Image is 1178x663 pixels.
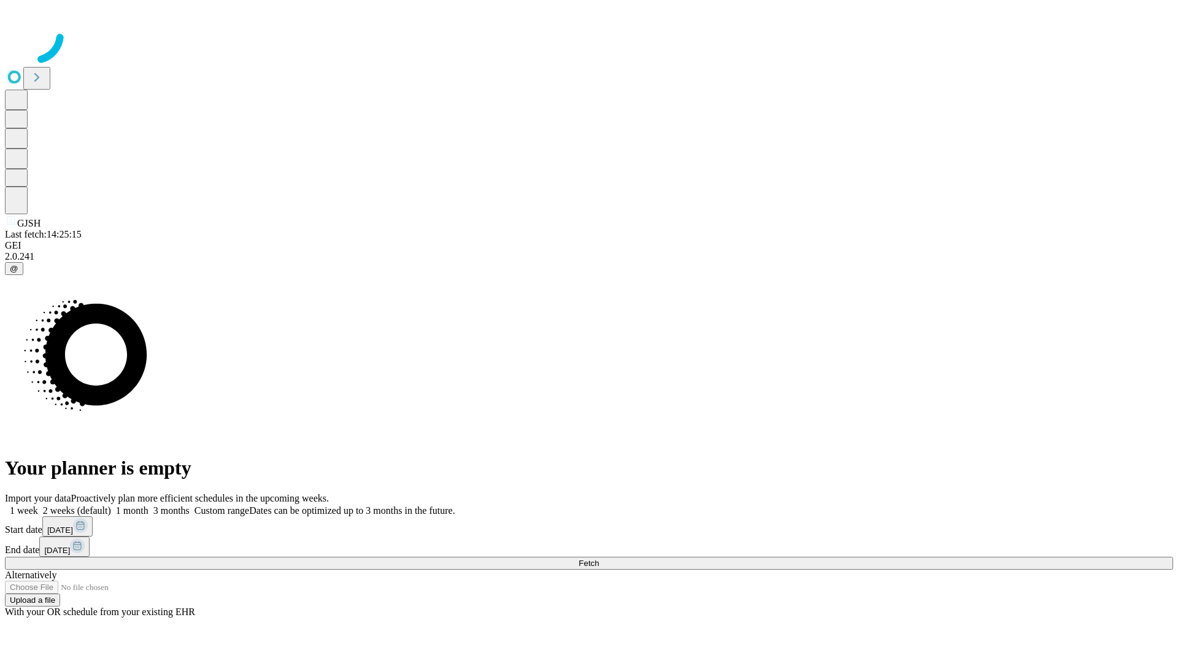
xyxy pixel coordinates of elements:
[579,559,599,568] span: Fetch
[5,262,23,275] button: @
[5,229,82,239] span: Last fetch: 14:25:15
[5,240,1173,251] div: GEI
[5,516,1173,537] div: Start date
[17,218,40,228] span: GJSH
[39,537,90,557] button: [DATE]
[249,505,455,516] span: Dates can be optimized up to 3 months in the future.
[153,505,190,516] span: 3 months
[5,594,60,607] button: Upload a file
[44,546,70,555] span: [DATE]
[10,505,38,516] span: 1 week
[10,264,18,273] span: @
[5,557,1173,570] button: Fetch
[42,516,93,537] button: [DATE]
[5,493,71,503] span: Import your data
[5,570,56,580] span: Alternatively
[116,505,148,516] span: 1 month
[47,525,73,535] span: [DATE]
[194,505,249,516] span: Custom range
[71,493,329,503] span: Proactively plan more efficient schedules in the upcoming weeks.
[5,251,1173,262] div: 2.0.241
[5,607,195,617] span: With your OR schedule from your existing EHR
[43,505,111,516] span: 2 weeks (default)
[5,537,1173,557] div: End date
[5,457,1173,479] h1: Your planner is empty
